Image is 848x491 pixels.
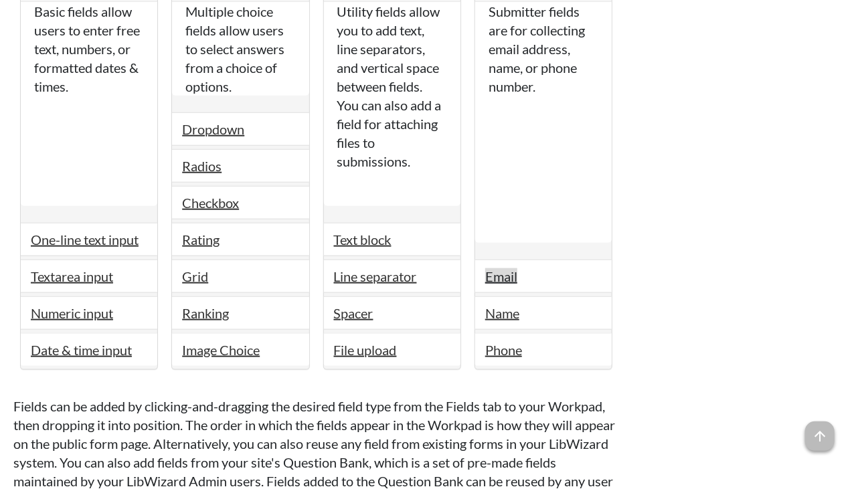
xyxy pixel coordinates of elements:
[182,231,220,248] a: Rating
[182,305,229,321] a: Ranking
[475,2,612,243] div: Submitter fields are for collecting email address, name, or phone number.
[334,268,417,284] a: Line separator
[31,231,139,248] a: One-line text input
[485,305,519,321] a: Name
[182,342,260,358] a: Image Choice
[172,2,309,96] div: Multiple choice fields allow users to select answers from a choice of options.
[485,268,517,284] a: Email
[31,268,113,284] a: Textarea input
[21,2,157,206] div: Basic fields allow users to enter free text, numbers, or formatted dates & times.
[182,268,208,284] a: Grid
[485,342,522,358] a: Phone
[31,305,113,321] a: Numeric input
[334,342,397,358] a: File upload
[182,158,222,174] a: Radios
[805,421,835,451] span: arrow_upward
[31,342,132,358] a: Date & time input
[805,423,835,439] a: arrow_upward
[182,195,239,211] a: Checkbox
[182,121,244,137] a: Dropdown
[334,305,373,321] a: Spacer
[324,2,460,206] div: Utility fields allow you to add text, line separators, and vertical space between fields. You can...
[334,231,392,248] a: Text block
